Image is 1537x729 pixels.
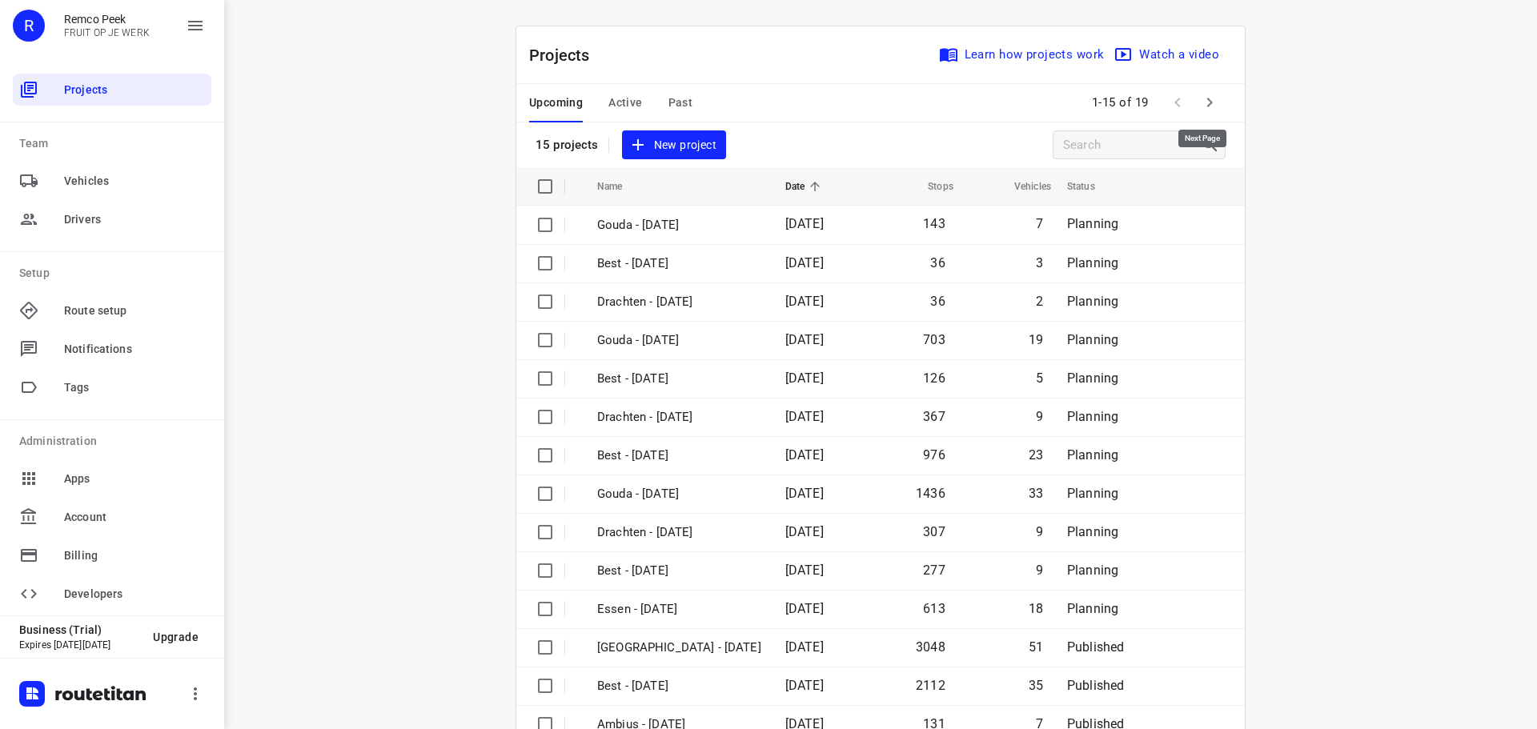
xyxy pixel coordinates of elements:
span: 36 [930,255,945,270]
span: Tags [64,379,205,396]
span: 2112 [916,678,945,693]
span: Route setup [64,302,205,319]
div: Account [13,501,211,533]
p: Remco Peek [64,13,150,26]
span: 18 [1029,601,1043,616]
span: Planning [1067,486,1118,501]
button: Upgrade [140,623,211,651]
span: Notifications [64,341,205,358]
span: 1-15 of 19 [1086,86,1155,120]
span: 9 [1036,409,1043,424]
span: Planning [1067,216,1118,231]
p: 15 projects [536,138,599,152]
span: 613 [923,601,945,616]
span: [DATE] [785,639,824,655]
span: [DATE] [785,409,824,424]
span: Vehicles [993,177,1051,196]
span: 51 [1029,639,1043,655]
span: 976 [923,447,945,463]
span: 143 [923,216,945,231]
span: Date [785,177,826,196]
span: Drivers [64,211,205,228]
div: Apps [13,463,211,495]
div: Tags [13,371,211,403]
p: FRUIT OP JE WERK [64,27,150,38]
div: Developers [13,578,211,610]
span: Planning [1067,294,1118,309]
span: 703 [923,332,945,347]
p: Essen - Monday [597,600,761,619]
div: R [13,10,45,42]
p: Best - Thursday [597,370,761,388]
span: Billing [64,547,205,564]
p: Business (Trial) [19,623,140,636]
div: Drivers [13,203,211,235]
span: 126 [923,371,945,386]
span: 23 [1029,447,1043,463]
span: [DATE] [785,216,824,231]
p: Zwolle - Monday [597,639,761,657]
span: Published [1067,639,1125,655]
span: Planning [1067,563,1118,578]
span: 1436 [916,486,945,501]
span: 35 [1029,678,1043,693]
span: Status [1067,177,1116,196]
p: Drachten - Tuesday [597,523,761,542]
span: Planning [1067,255,1118,270]
span: 3 [1036,255,1043,270]
span: 36 [930,294,945,309]
div: Projects [13,74,211,106]
span: [DATE] [785,524,824,539]
span: 19 [1029,332,1043,347]
p: Best - Wednesday [597,447,761,465]
p: Projects [529,43,603,67]
p: Gouda - Thursday [597,331,761,350]
span: Past [668,93,693,113]
span: Projects [64,82,205,98]
span: [DATE] [785,332,824,347]
span: Planning [1067,524,1118,539]
p: Drachten - [DATE] [597,293,761,311]
span: Planning [1067,371,1118,386]
span: Planning [1067,447,1118,463]
span: Name [597,177,644,196]
span: 307 [923,524,945,539]
div: Route setup [13,294,211,326]
span: Planning [1067,332,1118,347]
span: Active [608,93,642,113]
span: 3048 [916,639,945,655]
p: Gouda - Friday [597,216,761,234]
input: Search projects [1063,133,1201,158]
span: [DATE] [785,486,824,501]
span: [DATE] [785,447,824,463]
span: Account [64,509,205,526]
p: Gouda - Tuesday [597,485,761,503]
span: Upgrade [153,631,199,643]
p: Expires [DATE][DATE] [19,639,140,651]
span: 7 [1036,216,1043,231]
span: 367 [923,409,945,424]
p: Team [19,135,211,152]
div: Search [1201,135,1225,154]
span: 277 [923,563,945,578]
span: [DATE] [785,371,824,386]
span: [DATE] [785,601,824,616]
div: Notifications [13,333,211,365]
span: Apps [64,471,205,487]
span: Upcoming [529,93,583,113]
span: [DATE] [785,678,824,693]
p: Administration [19,433,211,450]
div: Billing [13,539,211,571]
span: Planning [1067,601,1118,616]
span: Stops [907,177,953,196]
span: Previous Page [1162,86,1194,118]
button: New project [622,130,726,160]
p: Best - Friday [597,254,761,273]
span: New project [632,135,716,155]
p: Best - Tuesday [597,562,761,580]
span: 9 [1036,524,1043,539]
span: 33 [1029,486,1043,501]
span: Planning [1067,409,1118,424]
span: Published [1067,678,1125,693]
p: Drachten - Wednesday [597,408,761,427]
